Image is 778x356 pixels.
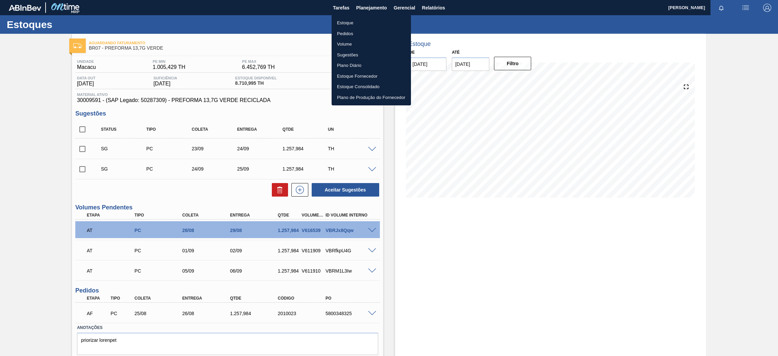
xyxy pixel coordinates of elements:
a: Estoque Consolidado [332,81,411,92]
a: Plano de Produção do Fornecedor [332,92,411,103]
a: Sugestões [332,50,411,60]
a: Volume [332,39,411,50]
a: Estoque [332,18,411,28]
a: Estoque Fornecedor [332,71,411,82]
a: Pedidos [332,28,411,39]
a: Plano Diário [332,60,411,71]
